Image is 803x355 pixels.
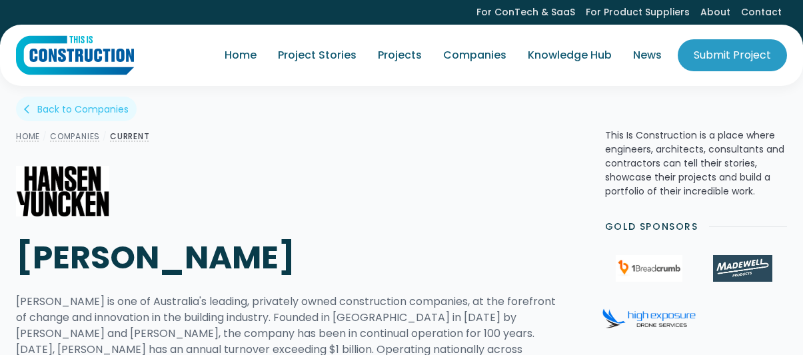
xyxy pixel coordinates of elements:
a: Companies [50,131,100,142]
a: arrow_back_iosBack to Companies [16,97,137,121]
a: Submit Project [678,39,787,71]
a: Project Stories [267,37,367,74]
a: Projects [367,37,432,74]
p: This Is Construction is a place where engineers, architects, consultants and contractors can tell... [605,129,787,198]
div: / [40,129,50,145]
a: Current [110,131,150,142]
img: This Is Construction Logo [16,35,134,75]
a: Knowledge Hub [517,37,622,74]
a: News [622,37,672,74]
img: Madewell Products [713,255,772,282]
h1: [PERSON_NAME] [16,238,410,278]
a: Companies [432,37,517,74]
div: Back to Companies [37,103,129,116]
a: home [16,35,134,75]
h2: Gold Sponsors [605,220,698,234]
a: Home [16,131,40,142]
div: Submit Project [694,47,771,63]
div: / [100,129,110,145]
img: Hansen Yuncken [16,166,109,216]
img: 1Breadcrumb [616,255,682,282]
img: High Exposure [602,308,696,328]
div: arrow_back_ios [24,103,35,116]
a: Home [214,37,267,74]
